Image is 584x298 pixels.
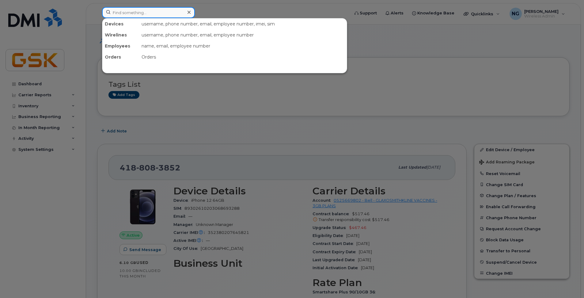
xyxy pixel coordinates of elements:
[102,18,139,29] div: Devices
[102,29,139,40] div: Wirelines
[139,18,347,29] div: username, phone number, email, employee number, imei, sim
[139,52,347,63] div: Orders
[102,52,139,63] div: Orders
[102,40,139,52] div: Employees
[139,40,347,52] div: name, email, employee number
[139,29,347,40] div: username, phone number, email, employee number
